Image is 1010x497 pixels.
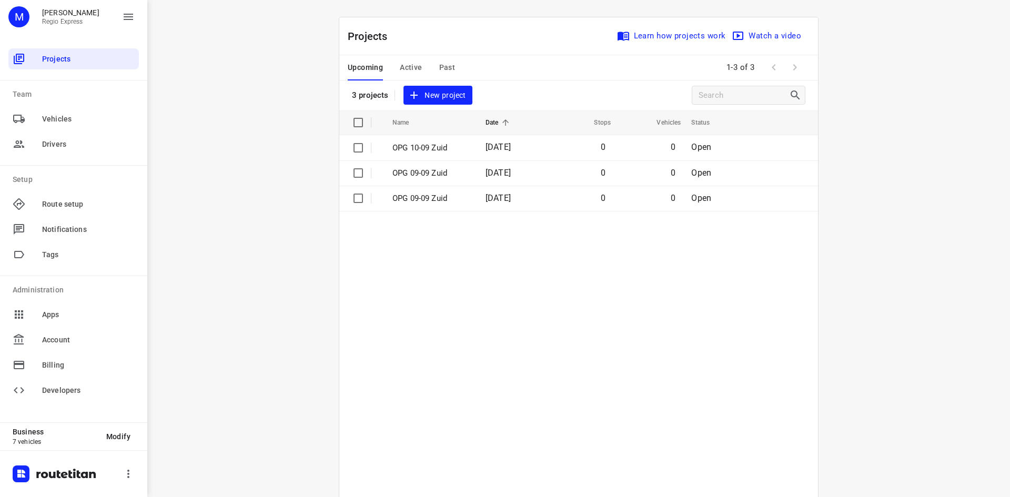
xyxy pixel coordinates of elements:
div: M [8,6,29,27]
span: 0 [601,168,605,178]
div: Apps [8,304,139,325]
div: Vehicles [8,108,139,129]
span: Notifications [42,224,135,235]
span: 0 [601,142,605,152]
span: Date [486,116,512,129]
p: OPG 09-09 Zuid [392,167,470,179]
input: Search projects [699,87,789,104]
span: Tags [42,249,135,260]
p: Team [13,89,139,100]
div: Billing [8,354,139,376]
span: 0 [601,193,605,203]
span: Stops [580,116,611,129]
p: OPG 09-09 Zuid [392,192,470,205]
p: OPG 10-09 Zuid [392,142,470,154]
span: 1-3 of 3 [722,56,759,79]
span: Vehicles [42,114,135,125]
span: Vehicles [643,116,681,129]
div: Account [8,329,139,350]
span: Route setup [42,199,135,210]
span: 0 [671,193,675,203]
p: Setup [13,174,139,185]
span: [DATE] [486,142,511,152]
div: Route setup [8,194,139,215]
span: Next Page [784,57,805,78]
p: 3 projects [352,90,388,100]
span: Projects [42,54,135,65]
div: Notifications [8,219,139,240]
span: Upcoming [348,61,383,74]
p: Administration [13,285,139,296]
span: Open [691,168,711,178]
span: Billing [42,360,135,371]
span: Account [42,334,135,346]
p: Max Bisseling [42,8,99,17]
div: Drivers [8,134,139,155]
span: Open [691,142,711,152]
span: [DATE] [486,168,511,178]
div: Developers [8,380,139,401]
p: Regio Express [42,18,99,25]
button: Modify [98,427,139,446]
span: Active [400,61,422,74]
div: Tags [8,244,139,265]
button: New project [403,86,472,105]
span: 0 [671,168,675,178]
p: Business [13,428,98,436]
div: Search [789,89,805,102]
span: New project [410,89,466,102]
span: [DATE] [486,193,511,203]
span: Developers [42,385,135,396]
span: 0 [671,142,675,152]
p: 7 vehicles [13,438,98,445]
p: Projects [348,28,396,44]
div: Projects [8,48,139,69]
span: Drivers [42,139,135,150]
span: Status [691,116,723,129]
span: Previous Page [763,57,784,78]
span: Name [392,116,423,129]
span: Modify [106,432,130,441]
span: Apps [42,309,135,320]
span: Past [439,61,456,74]
span: Open [691,193,711,203]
